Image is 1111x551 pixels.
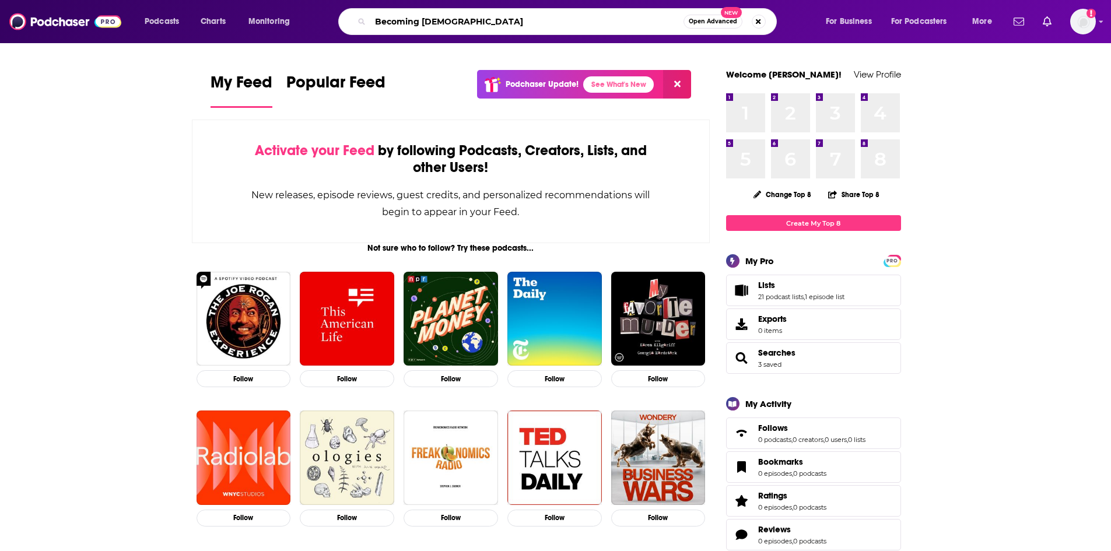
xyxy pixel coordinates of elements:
[818,12,886,31] button: open menu
[300,510,394,527] button: Follow
[758,327,787,335] span: 0 items
[251,187,651,220] div: New releases, episode reviews, guest credits, and personalized recommendations will begin to appe...
[825,436,847,444] a: 0 users
[805,293,844,301] a: 1 episode list
[793,503,826,511] a: 0 podcasts
[507,410,602,505] a: TED Talks Daily
[300,272,394,366] img: This American Life
[730,493,753,509] a: Ratings
[758,348,795,358] a: Searches
[758,314,787,324] span: Exports
[758,293,804,301] a: 21 podcast lists
[404,410,498,505] img: Freakonomics Radio
[758,360,781,368] a: 3 saved
[1009,12,1029,31] a: Show notifications dropdown
[192,243,710,253] div: Not sure who to follow? Try these podcasts...
[758,524,826,535] a: Reviews
[828,183,880,206] button: Share Top 8
[793,436,823,444] a: 0 creators
[611,410,706,505] img: Business Wars
[211,72,272,99] span: My Feed
[885,256,899,265] a: PRO
[972,13,992,30] span: More
[197,370,291,387] button: Follow
[758,537,792,545] a: 0 episodes
[251,142,651,176] div: by following Podcasts, Creators, Lists, and other Users!
[793,537,826,545] a: 0 podcasts
[746,187,819,202] button: Change Top 8
[197,510,291,527] button: Follow
[758,490,826,501] a: Ratings
[611,272,706,366] img: My Favorite Murder with Karen Kilgariff and Georgia Hardstark
[792,537,793,545] span: ,
[745,255,774,266] div: My Pro
[689,19,737,24] span: Open Advanced
[730,282,753,299] a: Lists
[792,503,793,511] span: ,
[240,12,305,31] button: open menu
[611,510,706,527] button: Follow
[136,12,194,31] button: open menu
[758,503,792,511] a: 0 episodes
[404,370,498,387] button: Follow
[726,451,901,483] span: Bookmarks
[583,76,654,93] a: See What's New
[726,417,901,449] span: Follows
[611,370,706,387] button: Follow
[404,510,498,527] button: Follow
[300,410,394,505] img: Ologies with Alie Ward
[197,410,291,505] img: Radiolab
[758,457,803,467] span: Bookmarks
[197,272,291,366] img: The Joe Rogan Experience
[370,12,684,31] input: Search podcasts, credits, & more...
[726,519,901,550] span: Reviews
[721,7,742,18] span: New
[804,293,805,301] span: ,
[758,423,865,433] a: Follows
[964,12,1007,31] button: open menu
[730,425,753,441] a: Follows
[404,272,498,366] img: Planet Money
[684,15,742,29] button: Open AdvancedNew
[848,436,865,444] a: 0 lists
[255,142,374,159] span: Activate your Feed
[1070,9,1096,34] span: Logged in as Lydia_Gustafson
[885,257,899,265] span: PRO
[745,398,791,409] div: My Activity
[506,79,579,89] p: Podchaser Update!
[854,69,901,80] a: View Profile
[730,316,753,332] span: Exports
[758,280,775,290] span: Lists
[730,459,753,475] a: Bookmarks
[758,436,791,444] a: 0 podcasts
[823,436,825,444] span: ,
[349,8,788,35] div: Search podcasts, credits, & more...
[1070,9,1096,34] img: User Profile
[286,72,385,108] a: Popular Feed
[884,12,964,31] button: open menu
[758,524,791,535] span: Reviews
[730,350,753,366] a: Searches
[300,370,394,387] button: Follow
[286,72,385,99] span: Popular Feed
[1087,9,1096,18] svg: Add a profile image
[792,469,793,478] span: ,
[248,13,290,30] span: Monitoring
[211,72,272,108] a: My Feed
[758,423,788,433] span: Follows
[847,436,848,444] span: ,
[193,12,233,31] a: Charts
[826,13,872,30] span: For Business
[507,272,602,366] img: The Daily
[201,13,226,30] span: Charts
[507,510,602,527] button: Follow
